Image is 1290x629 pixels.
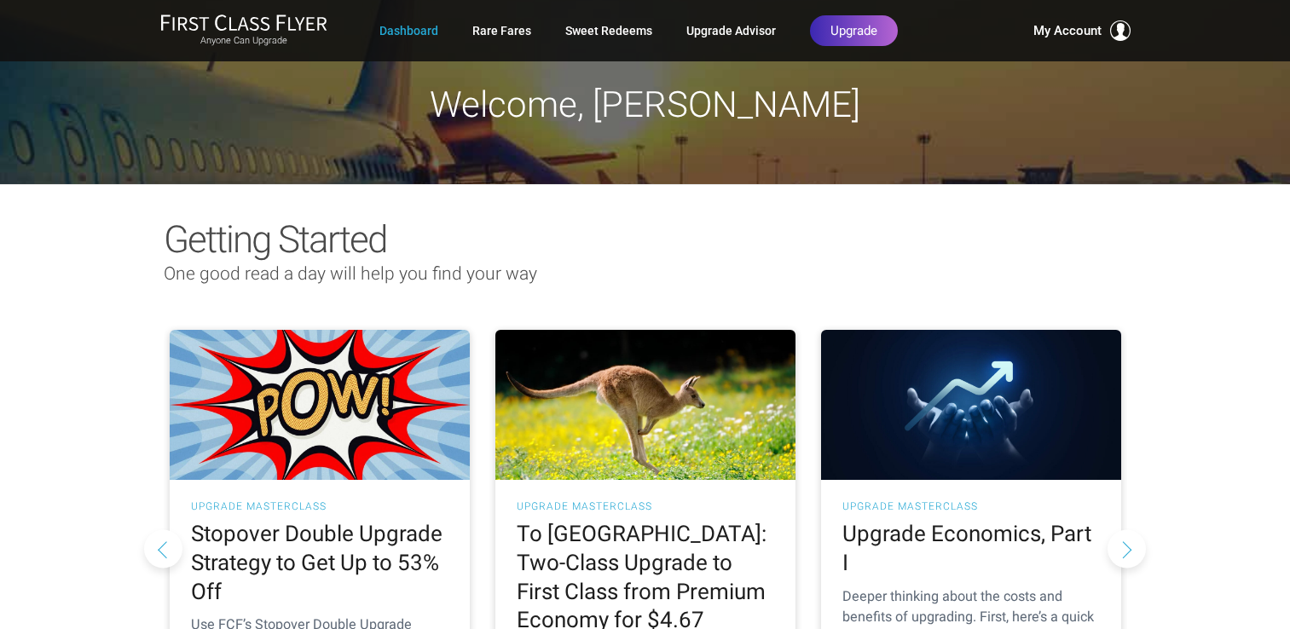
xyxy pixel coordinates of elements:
button: Next slide [1108,529,1146,568]
a: First Class FlyerAnyone Can Upgrade [160,14,327,48]
span: Welcome, [PERSON_NAME] [430,84,860,125]
a: Dashboard [379,15,438,46]
span: Getting Started [164,217,386,262]
a: Sweet Redeems [565,15,652,46]
h3: UPGRADE MASTERCLASS [842,501,1100,511]
span: My Account [1033,20,1102,41]
h3: UPGRADE MASTERCLASS [191,501,448,511]
button: Previous slide [144,529,182,568]
h2: Stopover Double Upgrade Strategy to Get Up to 53% Off [191,520,448,606]
span: One good read a day will help you find your way [164,263,537,284]
a: Rare Fares [472,15,531,46]
img: First Class Flyer [160,14,327,32]
a: Upgrade Advisor [686,15,776,46]
h2: Upgrade Economics, Part I [842,520,1100,578]
a: Upgrade [810,15,898,46]
small: Anyone Can Upgrade [160,35,327,47]
h3: UPGRADE MASTERCLASS [517,501,774,511]
button: My Account [1033,20,1131,41]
